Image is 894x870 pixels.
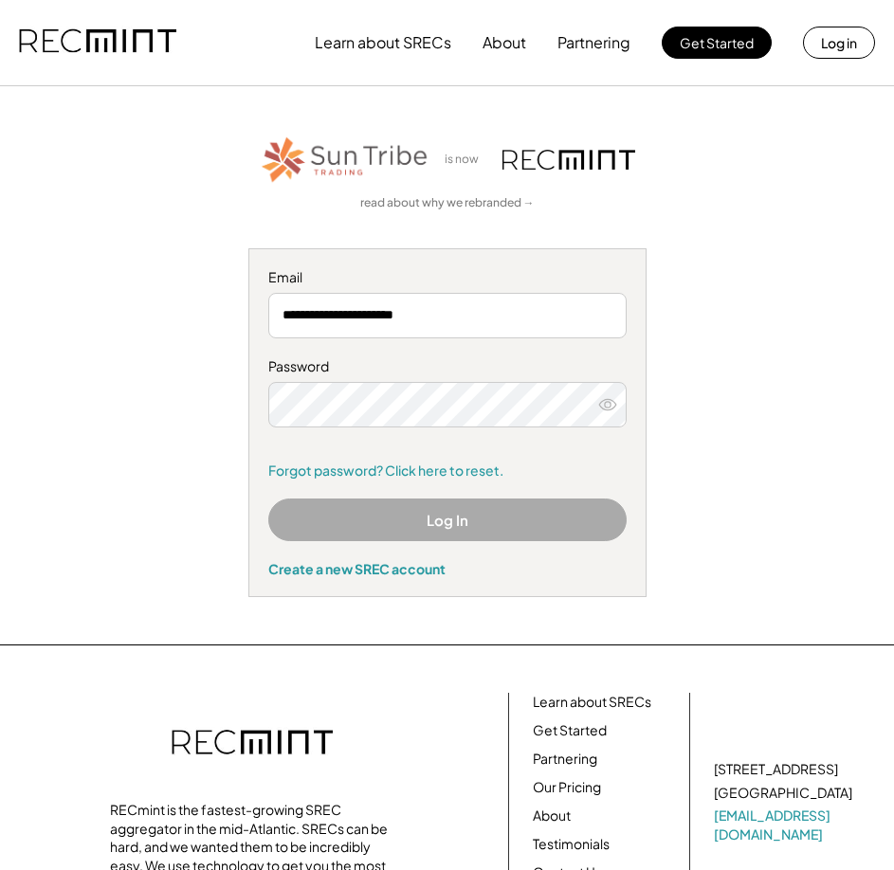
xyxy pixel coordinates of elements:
[172,711,333,777] img: recmint-logotype%403x.png
[533,778,601,797] a: Our Pricing
[533,721,607,740] a: Get Started
[315,24,451,62] button: Learn about SRECs
[268,357,627,376] div: Password
[502,150,635,170] img: recmint-logotype%403x.png
[714,760,838,779] div: [STREET_ADDRESS]
[557,24,630,62] button: Partnering
[360,195,535,211] a: read about why we rebranded →
[714,784,852,803] div: [GEOGRAPHIC_DATA]
[483,24,526,62] button: About
[662,27,772,59] button: Get Started
[268,462,627,480] a: Forgot password? Click here to reset.
[803,27,875,59] button: Log in
[714,807,856,843] a: [EMAIL_ADDRESS][DOMAIN_NAME]
[533,835,610,854] a: Testimonials
[533,807,571,825] a: About
[260,134,430,186] img: STT_Horizontal_Logo%2B-%2BColor.png
[268,498,627,541] button: Log In
[19,10,176,75] img: recmint-logotype%403x.png
[533,750,597,769] a: Partnering
[268,268,627,287] div: Email
[533,693,651,712] a: Learn about SRECs
[268,560,627,577] div: Create a new SREC account
[440,152,493,168] div: is now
